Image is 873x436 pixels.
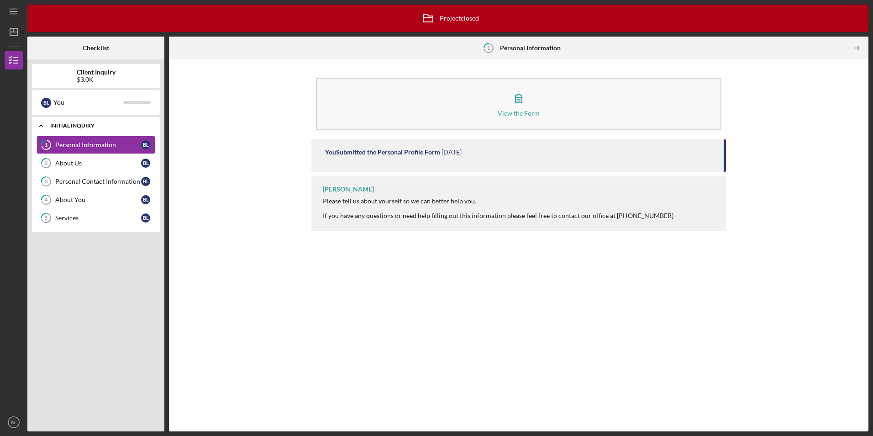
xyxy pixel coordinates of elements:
[37,136,155,154] a: 1Personal InformationBL
[45,142,47,148] tspan: 1
[141,140,150,149] div: B L
[45,197,48,203] tspan: 4
[5,413,23,431] button: BL
[487,45,490,51] tspan: 1
[45,179,47,185] tspan: 3
[45,215,47,221] tspan: 5
[323,212,673,219] div: If you have any questions or need help filling out this information please feel free to contact o...
[141,159,150,168] div: B L
[55,214,141,222] div: Services
[498,110,540,117] div: View the Form
[37,154,155,172] a: 2About UsBL
[53,95,123,110] div: You
[323,197,673,205] div: Please tell us about yourself so we can better help you.
[316,78,721,130] button: View the Form
[55,160,141,167] div: About Us
[45,160,47,166] tspan: 2
[77,76,116,83] div: $3.0K
[442,149,462,156] time: 2024-12-12 15:48
[141,213,150,223] div: B L
[55,196,141,203] div: About You
[325,149,440,156] div: You Submitted the Personal Profile Form
[37,191,155,209] a: 4About YouBL
[55,178,141,185] div: Personal Contact Information
[50,123,148,128] div: Initial Inquiry
[55,141,141,149] div: Personal Information
[77,69,116,76] b: Client Inquiry
[41,98,51,108] div: B L
[417,7,479,30] div: Project closed
[323,186,374,193] div: [PERSON_NAME]
[83,44,109,52] b: Checklist
[141,195,150,204] div: B L
[11,420,16,425] text: BL
[37,172,155,191] a: 3Personal Contact InformationBL
[141,177,150,186] div: B L
[500,44,561,52] b: Personal Information
[37,209,155,227] a: 5ServicesBL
